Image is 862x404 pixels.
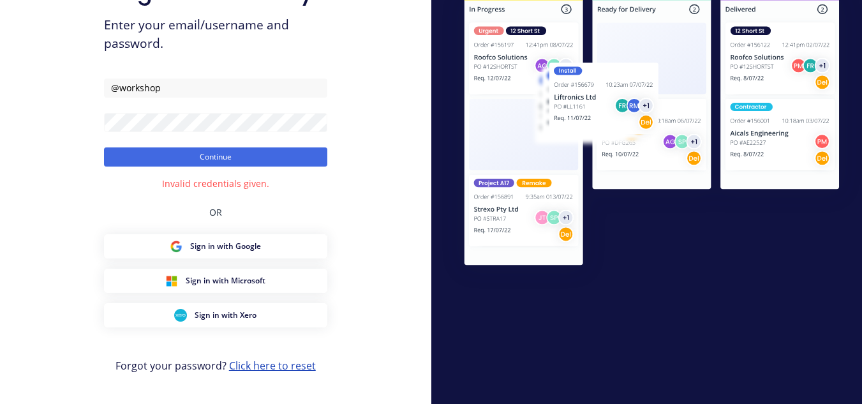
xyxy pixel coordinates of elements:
[190,241,261,252] span: Sign in with Google
[174,309,187,322] img: Xero Sign in
[115,358,316,373] span: Forgot your password?
[104,79,327,98] input: Email/Username
[162,177,269,190] div: Invalid credentials given.
[209,190,222,234] div: OR
[229,359,316,373] a: Click here to reset
[195,310,256,321] span: Sign in with Xero
[170,240,182,253] img: Google Sign in
[104,303,327,327] button: Xero Sign inSign in with Xero
[104,147,327,167] button: Continue
[104,16,327,53] span: Enter your email/username and password.
[186,275,265,287] span: Sign in with Microsoft
[165,274,178,287] img: Microsoft Sign in
[104,269,327,293] button: Microsoft Sign inSign in with Microsoft
[104,234,327,258] button: Google Sign inSign in with Google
